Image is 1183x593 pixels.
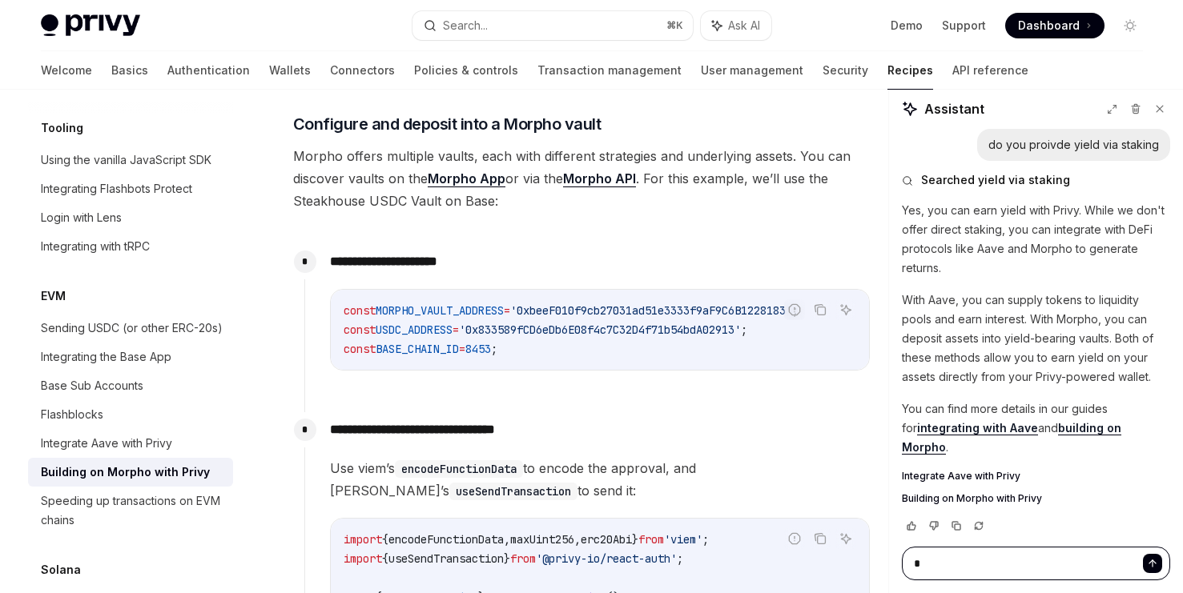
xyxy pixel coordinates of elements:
a: Integrate Aave with Privy [902,470,1170,483]
a: Security [823,51,868,90]
span: Dashboard [1018,18,1080,34]
a: Basics [111,51,148,90]
span: const [344,342,376,356]
span: Use viem’s to encode the approval, and [PERSON_NAME]’s to send it: [330,457,870,502]
button: Ask AI [835,299,856,320]
a: Demo [891,18,923,34]
span: ; [491,342,497,356]
h5: EVM [41,286,66,306]
div: Integrating Flashbots Protect [41,179,192,198]
span: 'viem' [664,532,702,547]
button: Searched yield via staking [902,172,1170,188]
a: Integrating Flashbots Protect [28,174,233,203]
a: API reference [952,51,1028,90]
span: 8453 [465,342,491,356]
a: Login with Lens [28,203,233,232]
div: Login with Lens [41,208,122,227]
p: Yes, you can earn yield with Privy. While we don't offer direct staking, you can integrate with D... [902,201,1170,278]
code: useSendTransaction [449,483,577,500]
div: Sending USDC (or other ERC-20s) [41,319,223,338]
a: Base Sub Accounts [28,371,233,400]
span: = [459,342,465,356]
a: Wallets [269,51,311,90]
span: '0xbeeF010f9cb27031ad51e3333f9aF9C6B1228183' [510,303,792,318]
a: building on Morpho [902,421,1121,455]
div: Search... [443,16,488,35]
button: Send message [1143,554,1162,573]
span: import [344,551,382,566]
p: With Aave, you can supply tokens to liquidity pools and earn interest. With Morpho, you can depos... [902,290,1170,387]
a: Support [942,18,986,34]
span: Integrate Aave with Privy [902,470,1020,483]
p: You can find more details in our guides for and . [902,399,1170,457]
button: Report incorrect code [784,528,805,549]
span: = [504,303,510,318]
a: Morpho App [428,170,505,187]
div: Flashblocks [41,405,103,424]
span: USDC_ADDRESS [376,323,453,337]
img: light logo [41,14,140,37]
div: do you proivde yield via staking [988,137,1159,153]
a: Dashboard [1005,13,1105,38]
a: Integrate Aave with Privy [28,429,233,458]
span: } [504,551,510,566]
div: Using the vanilla JavaScript SDK [41,150,211,170]
span: ; [741,323,747,337]
span: Morpho offers multiple vaults, each with different strategies and underlying assets. You can disc... [293,145,871,212]
span: } [632,532,638,547]
span: useSendTransaction [388,551,504,566]
div: Base Sub Accounts [41,376,143,395]
div: Speeding up transactions on EVM chains [41,491,223,530]
span: const [344,323,376,337]
div: Integrate Aave with Privy [41,434,172,453]
a: Welcome [41,51,92,90]
span: , [504,532,510,547]
div: Integrating the Base App [41,347,171,367]
a: Speeding up transactions on EVM chains [28,487,233,535]
span: MORPHO_VAULT_ADDRESS [376,303,504,318]
a: Using the vanilla JavaScript SDK [28,146,233,174]
a: Integrating with tRPC [28,232,233,261]
span: Building on Morpho with Privy [902,492,1042,505]
span: Assistant [924,99,984,118]
a: Integrating the Base App [28,343,233,371]
a: Policies & controls [414,51,518,90]
button: Report incorrect code [784,299,805,320]
a: Authentication [167,51,250,90]
a: Building on Morpho with Privy [28,458,233,487]
a: Transaction management [537,51,682,90]
span: { [382,532,388,547]
a: User management [701,51,803,90]
a: Morpho API [563,170,636,187]
span: encodeFunctionData [388,532,504,547]
span: import [344,532,382,547]
span: , [574,532,581,547]
a: Sending USDC (or other ERC-20s) [28,314,233,343]
span: '@privy-io/react-auth' [536,551,677,566]
code: encodeFunctionData [395,460,523,478]
span: '0x833589fCD6eDb6E08f4c7C32D4f71b54bdA02913' [459,323,741,337]
h5: Tooling [41,118,83,138]
a: Building on Morpho with Privy [902,492,1170,505]
span: maxUint256 [510,532,574,547]
span: const [344,303,376,318]
span: ⌘ K [666,19,683,32]
span: from [510,551,536,566]
a: Connectors [330,51,395,90]
button: Search...⌘K [412,11,693,40]
span: Searched yield via staking [921,172,1070,188]
a: Flashblocks [28,400,233,429]
button: Ask AI [835,528,856,549]
span: ; [677,551,683,566]
a: integrating with Aave [917,421,1038,435]
span: ; [702,532,709,547]
span: = [453,323,459,337]
div: Integrating with tRPC [41,237,150,256]
div: Building on Morpho with Privy [41,463,210,482]
button: Copy the contents from the code block [810,528,831,549]
span: { [382,551,388,566]
span: BASE_CHAIN_ID [376,342,459,356]
span: Ask AI [728,18,760,34]
span: from [638,532,664,547]
span: Configure and deposit into a Morpho vault [293,113,602,135]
